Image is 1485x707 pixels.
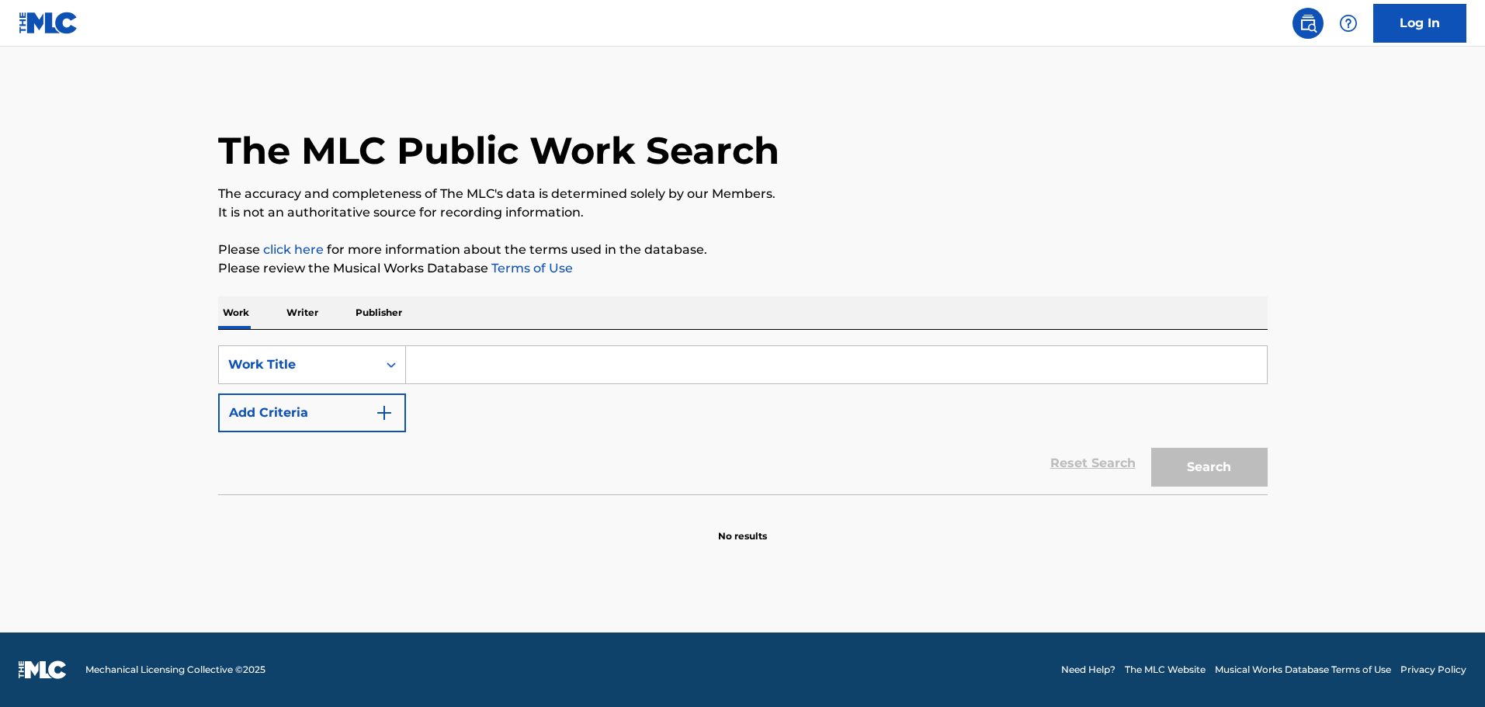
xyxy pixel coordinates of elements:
[85,663,265,677] span: Mechanical Licensing Collective © 2025
[488,261,573,276] a: Terms of Use
[218,127,779,174] h1: The MLC Public Work Search
[1125,663,1206,677] a: The MLC Website
[228,355,368,374] div: Work Title
[218,241,1268,259] p: Please for more information about the terms used in the database.
[375,404,394,422] img: 9d2ae6d4665cec9f34b9.svg
[1292,8,1324,39] a: Public Search
[218,259,1268,278] p: Please review the Musical Works Database
[19,660,67,679] img: logo
[218,345,1268,494] form: Search Form
[1333,8,1364,39] div: Help
[218,393,406,432] button: Add Criteria
[1339,14,1358,33] img: help
[718,511,767,543] p: No results
[218,296,254,329] p: Work
[1400,663,1466,677] a: Privacy Policy
[263,242,324,257] a: click here
[218,203,1268,222] p: It is not an authoritative source for recording information.
[282,296,323,329] p: Writer
[218,185,1268,203] p: The accuracy and completeness of The MLC's data is determined solely by our Members.
[1299,14,1317,33] img: search
[1061,663,1115,677] a: Need Help?
[351,296,407,329] p: Publisher
[1373,4,1466,43] a: Log In
[1215,663,1391,677] a: Musical Works Database Terms of Use
[19,12,78,34] img: MLC Logo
